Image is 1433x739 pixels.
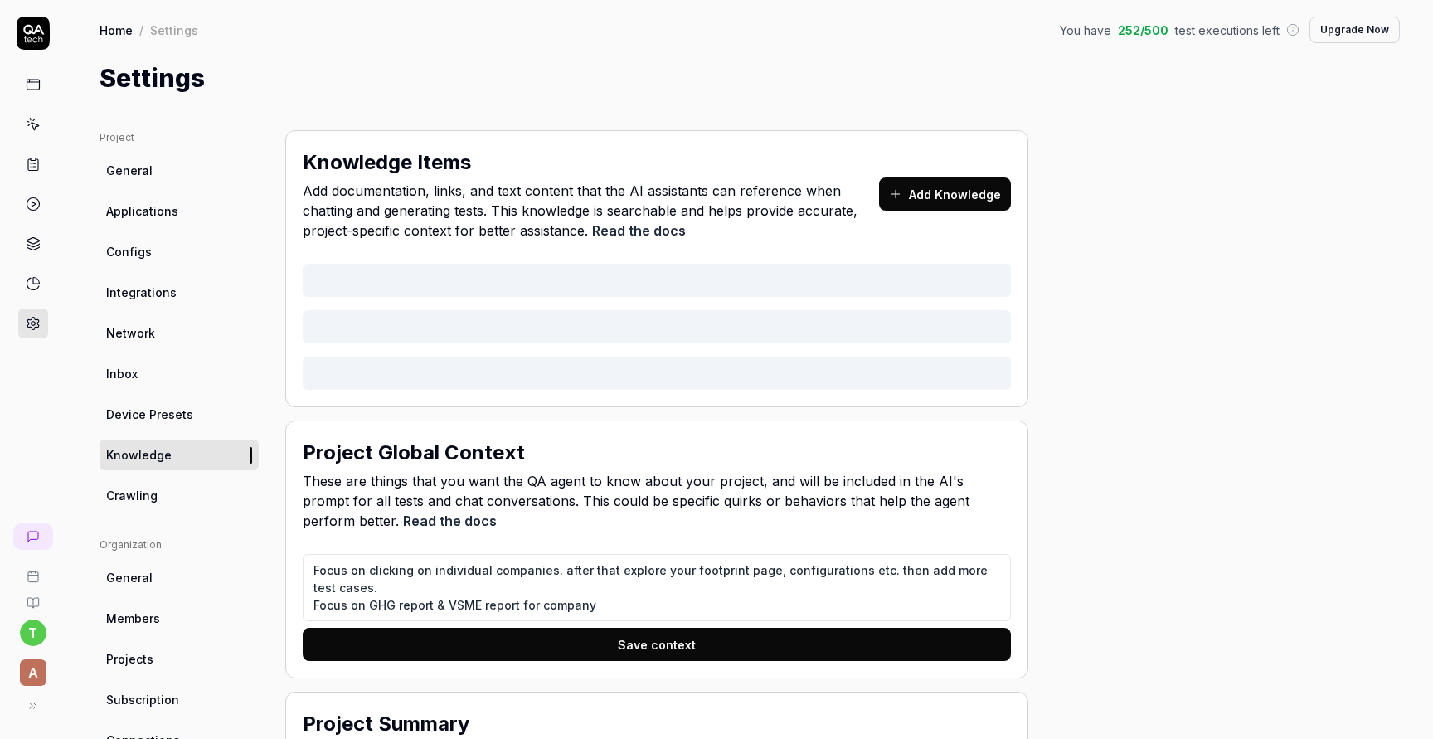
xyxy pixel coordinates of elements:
a: Applications [100,196,259,226]
span: 252 / 500 [1118,22,1168,39]
span: Projects [106,650,153,668]
span: General [106,569,153,586]
a: Network [100,318,259,348]
a: Integrations [100,277,259,308]
a: Inbox [100,358,259,389]
div: Settings [150,22,198,38]
span: Members [106,610,160,627]
h1: Settings [100,60,205,97]
button: Save context [303,628,1011,661]
a: Projects [100,644,259,674]
a: Book a call with us [7,557,59,583]
a: New conversation [13,523,53,550]
span: Subscription [106,691,179,708]
span: Device Presets [106,406,193,423]
span: Applications [106,202,178,220]
button: t [20,620,46,646]
span: General [106,162,153,179]
h2: Project Summary [303,709,469,739]
h2: Knowledge Items [303,148,471,177]
span: test executions left [1175,22,1280,39]
a: Home [100,22,133,38]
h2: Project Global Context [303,438,525,468]
a: Knowledge [100,440,259,470]
button: Upgrade Now [1309,17,1400,43]
a: Members [100,603,259,634]
span: Network [106,324,155,342]
a: Device Presets [100,399,259,430]
div: Organization [100,537,259,552]
span: You have [1060,22,1111,39]
span: Crawling [106,487,158,504]
div: / [139,22,143,38]
span: Inbox [106,365,138,382]
a: Configs [100,236,259,267]
a: Read the docs [403,513,497,529]
span: Integrations [106,284,177,301]
span: Add documentation, links, and text content that the AI assistants can reference when chatting and... [303,181,879,241]
span: Configs [106,243,152,260]
a: General [100,155,259,186]
button: Add Knowledge [879,177,1011,211]
a: Read the docs [592,222,686,239]
div: Project [100,130,259,145]
a: General [100,562,259,593]
a: Subscription [100,684,259,715]
a: Documentation [7,583,59,610]
a: Crawling [100,480,259,511]
span: A [20,659,46,686]
span: These are things that you want the QA agent to know about your project, and will be included in t... [303,471,1011,531]
span: Knowledge [106,446,172,464]
button: A [7,646,59,689]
